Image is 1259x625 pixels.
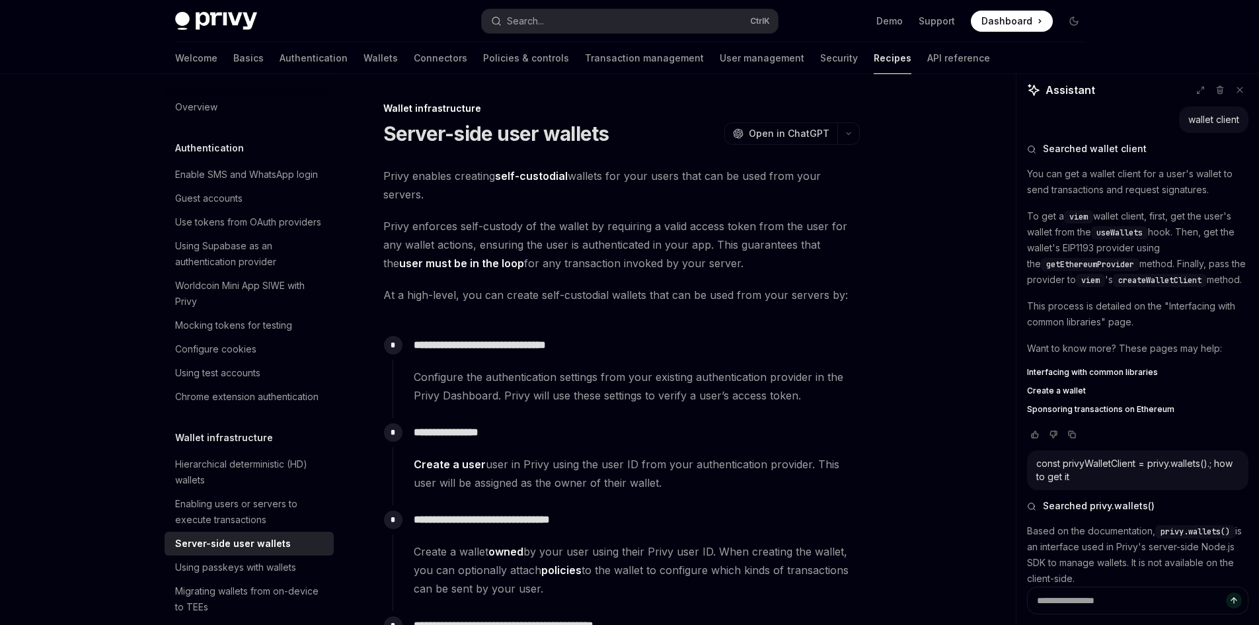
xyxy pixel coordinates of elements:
h5: Authentication [175,140,244,156]
a: Enable SMS and WhatsApp login [165,163,334,187]
a: Migrating wallets from on-device to TEEs [165,579,334,619]
a: Using passkeys with wallets [165,556,334,579]
a: policies [541,563,582,577]
span: Privy enables creating wallets for your users that can be used from your servers. [383,167,860,204]
span: At a high-level, you can create self-custodial wallets that can be used from your servers by: [383,286,860,304]
a: Worldcoin Mini App SIWE with Privy [165,274,334,313]
div: Search... [507,13,544,29]
h1: Server-side user wallets [383,122,609,146]
a: User management [720,42,804,74]
a: Configure cookies [165,337,334,361]
textarea: Ask a question... [1027,587,1248,614]
div: Mocking tokens for testing [175,317,292,333]
a: API reference [927,42,990,74]
a: Authentication [280,42,348,74]
span: useWallets [1096,228,1143,238]
a: Create a user [414,458,486,472]
div: Chrome extension authentication [175,389,319,405]
span: Privy enforces self-custody of the wallet by requiring a valid access token from the user for any... [383,217,860,272]
a: Dashboard [971,11,1053,32]
span: Searched privy.wallets() [1043,499,1155,513]
a: Enabling users or servers to execute transactions [165,492,334,532]
a: Support [919,15,955,28]
p: Based on the documentation, is an interface used in Privy's server-side Node.js SDK to manage wal... [1027,523,1248,587]
div: Enabling users or servers to execute transactions [175,496,326,528]
a: Sponsoring transactions on Ethereum [1027,404,1248,415]
button: Copy chat response [1064,428,1080,441]
a: Connectors [414,42,467,74]
div: const privyWalletClient = privy.wallets().; how to get it [1036,457,1239,483]
button: Searched privy.wallets() [1027,499,1248,513]
button: Open in ChatGPT [724,122,837,145]
h5: Wallet infrastructure [175,430,273,446]
span: Configure the authentication settings from your existing authentication provider in the Privy Das... [414,368,859,405]
a: Interfacing with common libraries [1027,367,1248,378]
div: wallet client [1188,113,1239,126]
a: Server-side user wallets [165,532,334,556]
img: dark logo [175,12,257,30]
a: Mocking tokens for testing [165,313,334,337]
div: Using Supabase as an authentication provider [175,238,326,270]
span: Dashboard [981,15,1032,28]
button: Vote that response was not good [1046,428,1061,441]
a: Using test accounts [165,361,334,385]
span: privy.wallets() [1161,526,1230,537]
span: Create a wallet [1027,386,1086,396]
span: Create a wallet by your user using their Privy user ID. When creating the wallet, you can optiona... [414,542,859,598]
span: user in Privy using the user ID from your authentication provider. This user will be assigned as ... [414,455,859,492]
span: Searched wallet client [1043,142,1147,155]
span: Open in ChatGPT [749,127,829,140]
button: Toggle dark mode [1063,11,1085,32]
span: createWalletClient [1118,275,1202,286]
div: Wallet infrastructure [383,102,860,115]
span: Ctrl K [750,16,770,26]
p: This process is detailed on the "Interfacing with common libraries" page. [1027,298,1248,330]
a: Create a wallet [1027,386,1248,396]
a: Basics [233,42,264,74]
div: Migrating wallets from on-device to TEEs [175,583,326,615]
button: Searched wallet client [1027,142,1248,155]
div: Hierarchical deterministic (HD) wallets [175,456,326,488]
a: Security [820,42,858,74]
a: Wallets [363,42,398,74]
div: Overview [175,99,217,115]
a: Welcome [175,42,217,74]
strong: self-custodial [495,169,568,183]
a: Transaction management [585,42,704,74]
span: Assistant [1046,82,1095,98]
p: You can get a wallet client for a user's wallet to send transactions and request signatures. [1027,166,1248,198]
div: Guest accounts [175,190,243,206]
p: To get a wallet client, first, get the user's wallet from the hook. Then, get the wallet's EIP119... [1027,208,1248,288]
button: Send message [1226,593,1242,608]
div: Server-side user wallets [175,536,291,552]
a: Use tokens from OAuth providers [165,210,334,234]
a: Policies & controls [483,42,569,74]
strong: user must be in the loop [399,257,524,270]
button: Search...CtrlK [482,9,778,33]
span: Sponsoring transactions on Ethereum [1027,404,1174,415]
a: Using Supabase as an authentication provider [165,234,334,274]
a: Chrome extension authentication [165,385,334,409]
div: Enable SMS and WhatsApp login [175,167,318,183]
span: viem [1081,275,1100,286]
a: Recipes [874,42,911,74]
p: Want to know more? These pages may help: [1027,341,1248,356]
div: Using passkeys with wallets [175,560,296,575]
a: Guest accounts [165,187,334,210]
span: getEthereumProvider [1046,259,1134,270]
div: Using test accounts [175,365,260,381]
a: Hierarchical deterministic (HD) wallets [165,452,334,492]
span: viem [1069,212,1088,222]
a: Overview [165,95,334,119]
button: Vote that response was good [1027,428,1043,441]
div: Worldcoin Mini App SIWE with Privy [175,278,326,310]
span: Interfacing with common libraries [1027,367,1158,378]
div: Configure cookies [175,341,256,357]
a: owned [488,545,523,559]
a: Demo [876,15,903,28]
div: Use tokens from OAuth providers [175,214,321,230]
